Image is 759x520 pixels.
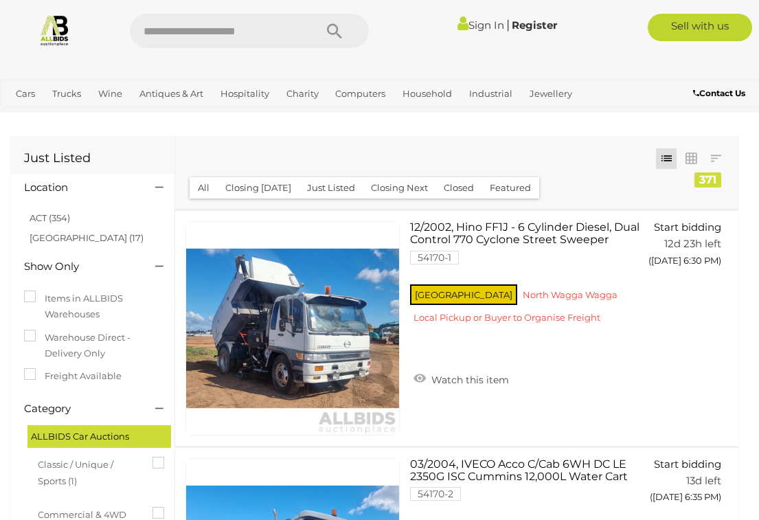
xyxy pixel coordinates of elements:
a: [GEOGRAPHIC_DATA] (17) [30,232,144,243]
a: Office [10,105,47,128]
a: Register [512,19,557,32]
button: All [190,177,218,199]
a: Sell with us [648,14,752,41]
a: Hospitality [215,82,275,105]
h4: Show Only [24,261,135,273]
label: Freight Available [24,368,122,384]
a: Household [397,82,457,105]
a: [GEOGRAPHIC_DATA] [99,105,207,128]
label: Warehouse Direct - Delivery Only [24,330,161,362]
a: ACT (354) [30,212,70,223]
button: Closing Next [363,177,436,199]
b: Contact Us [693,88,745,98]
button: Closing [DATE] [217,177,299,199]
a: Trucks [47,82,87,105]
span: Start bidding [654,221,721,234]
label: Items in ALLBIDS Warehouses [24,291,161,323]
a: Jewellery [524,82,578,105]
button: Just Listed [299,177,363,199]
a: Sports [54,105,93,128]
a: Wine [93,82,128,105]
span: | [506,17,510,32]
div: 371 [694,172,721,188]
button: Search [300,14,369,48]
a: Industrial [464,82,518,105]
span: Start bidding [654,457,721,471]
button: Featured [482,177,539,199]
span: Watch this item [428,374,509,386]
a: Sign In [457,19,504,32]
a: Antiques & Art [134,82,209,105]
h1: Just Listed [24,152,161,172]
a: Charity [281,82,324,105]
h4: Category [24,403,135,415]
a: 12/2002, Hino FF1J - 6 Cylinder Diesel, Dual Control 770 Cyclone Street Sweeper 54170-1 [GEOGRAPH... [420,221,635,334]
img: Allbids.com.au [38,14,71,46]
button: Closed [435,177,482,199]
a: Watch this item [410,368,512,389]
span: Classic / Unique / Sports (1) [38,453,141,489]
h4: Location [24,182,135,194]
a: Start bidding 13d left ([DATE] 6:35 PM) [655,458,725,510]
a: Cars [10,82,41,105]
a: Contact Us [693,86,749,101]
a: Computers [330,82,391,105]
div: ALLBIDS Car Auctions [27,425,171,448]
a: Start bidding 12d 23h left ([DATE] 6:30 PM) [655,221,725,273]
